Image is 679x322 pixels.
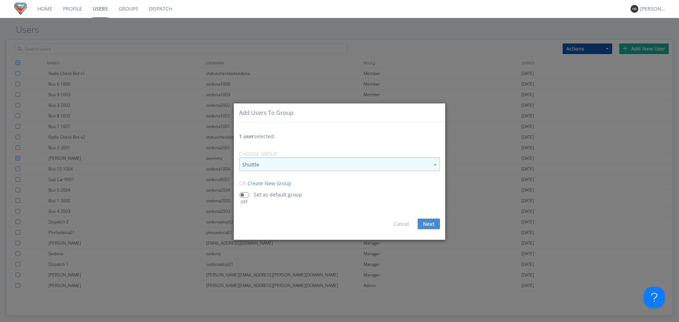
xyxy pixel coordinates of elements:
div: Add users to group [239,109,294,117]
img: ad2983a96b1d48e4a2e6ce754b295c54 [14,2,27,15]
button: Next [418,219,440,229]
img: 373638.png [631,5,638,13]
div: OFF [236,199,252,205]
span: selected: [239,133,275,140]
span: or [239,180,246,187]
span: 1 user [239,133,254,140]
div: Choose Group [239,151,440,158]
div: [PERSON_NAME] [640,5,667,12]
input: Type to find a group to add users to [239,158,440,171]
span: Create New Group [248,180,291,187]
a: Cancel [394,221,409,227]
p: Set as default group [254,191,302,199]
